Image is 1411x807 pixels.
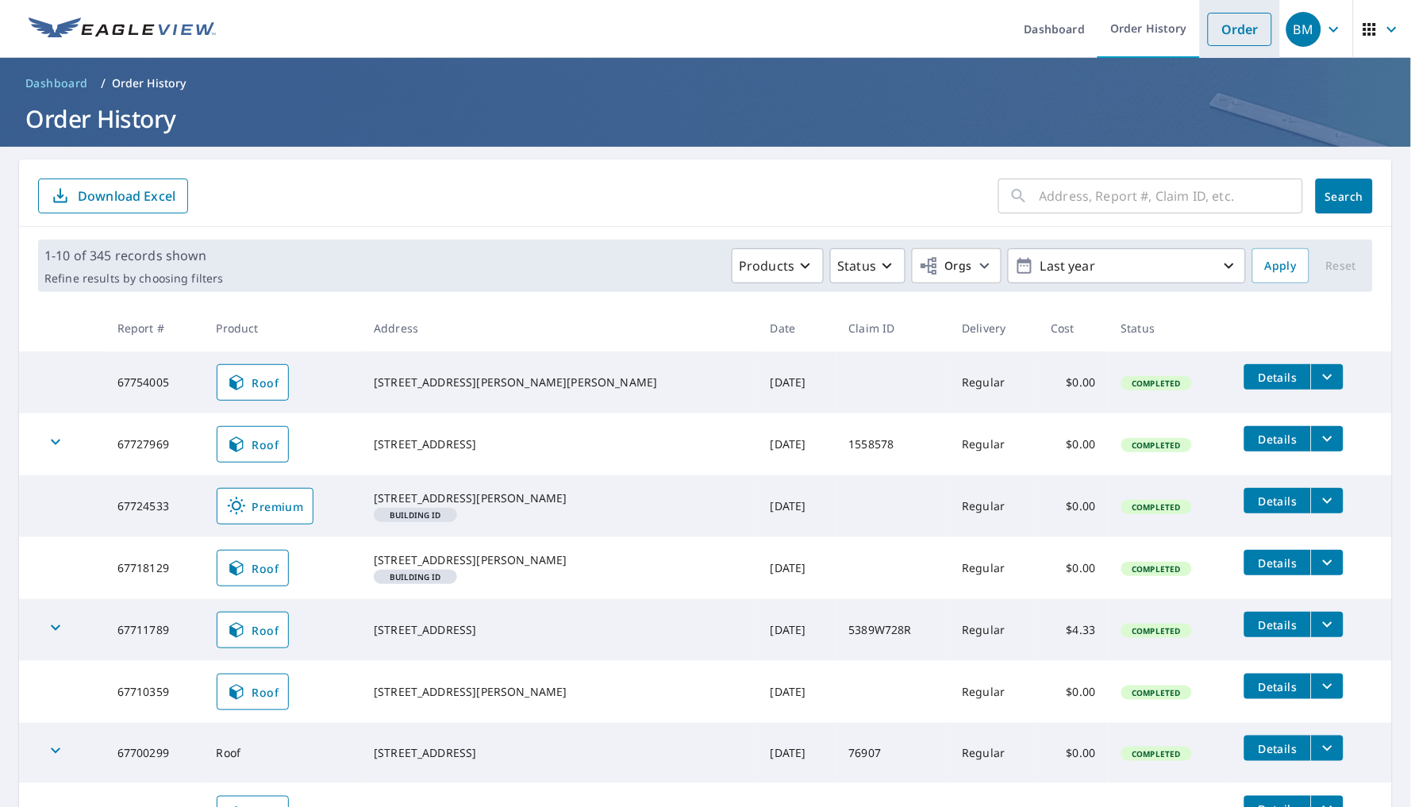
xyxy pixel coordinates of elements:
button: filesDropdownBtn-67724533 [1311,488,1344,513]
button: filesDropdownBtn-67710359 [1311,674,1344,699]
td: Regular [950,352,1039,413]
button: filesDropdownBtn-67711789 [1311,612,1344,637]
td: Regular [950,599,1039,661]
td: 67700299 [105,723,204,783]
td: 5389W728R [836,599,950,661]
span: Completed [1123,625,1190,636]
button: detailsBtn-67718129 [1244,550,1311,575]
td: 67711789 [105,599,204,661]
td: 76907 [836,723,950,783]
td: Regular [950,475,1039,537]
span: Completed [1123,563,1190,575]
td: Roof [204,723,362,783]
button: Orgs [912,248,1002,283]
span: Details [1254,555,1301,571]
p: 1-10 of 345 records shown [44,246,223,265]
span: Roof [227,373,279,392]
td: $0.00 [1038,475,1108,537]
th: Report # [105,305,204,352]
span: Details [1254,370,1301,385]
button: Search [1316,179,1373,213]
span: Completed [1123,687,1190,698]
button: filesDropdownBtn-67727969 [1311,426,1344,452]
p: Last year [1034,252,1220,280]
td: [DATE] [758,413,836,475]
span: Details [1254,617,1301,632]
th: Claim ID [836,305,950,352]
td: $0.00 [1038,413,1108,475]
a: Roof [217,674,290,710]
td: Regular [950,661,1039,723]
td: 67754005 [105,352,204,413]
div: [STREET_ADDRESS][PERSON_NAME] [374,552,745,568]
span: Details [1254,741,1301,756]
div: [STREET_ADDRESS] [374,745,745,761]
span: Roof [227,559,279,578]
a: Order [1208,13,1272,46]
a: Roof [217,550,290,586]
span: Roof [227,682,279,701]
button: detailsBtn-67754005 [1244,364,1311,390]
span: Roof [227,435,279,454]
td: 67718129 [105,537,204,599]
div: [STREET_ADDRESS][PERSON_NAME] [374,490,745,506]
span: Orgs [919,256,972,276]
span: Completed [1123,378,1190,389]
button: detailsBtn-67711789 [1244,612,1311,637]
th: Date [758,305,836,352]
button: detailsBtn-67700299 [1244,736,1311,761]
a: Roof [217,612,290,648]
span: Dashboard [25,75,88,91]
button: Last year [1008,248,1246,283]
td: 1558578 [836,413,950,475]
input: Address, Report #, Claim ID, etc. [1040,174,1303,218]
span: Completed [1123,440,1190,451]
p: Refine results by choosing filters [44,271,223,286]
span: Details [1254,679,1301,694]
h1: Order History [19,102,1392,135]
a: Premium [217,488,314,525]
th: Cost [1038,305,1108,352]
td: 67724533 [105,475,204,537]
span: Completed [1123,501,1190,513]
th: Address [361,305,758,352]
td: $0.00 [1038,723,1108,783]
td: Regular [950,413,1039,475]
button: detailsBtn-67724533 [1244,488,1311,513]
p: Status [837,256,876,275]
button: filesDropdownBtn-67718129 [1311,550,1344,575]
span: Roof [227,621,279,640]
td: $0.00 [1038,352,1108,413]
td: [DATE] [758,723,836,783]
button: Status [830,248,905,283]
em: Building ID [390,511,441,519]
img: EV Logo [29,17,216,41]
th: Product [204,305,362,352]
div: [STREET_ADDRESS][PERSON_NAME][PERSON_NAME] [374,375,745,390]
td: Regular [950,537,1039,599]
td: $0.00 [1038,537,1108,599]
div: [STREET_ADDRESS] [374,622,745,638]
button: filesDropdownBtn-67754005 [1311,364,1344,390]
div: [STREET_ADDRESS][PERSON_NAME] [374,684,745,700]
button: Apply [1252,248,1309,283]
span: Completed [1123,748,1190,759]
td: 67710359 [105,661,204,723]
td: Regular [950,723,1039,783]
td: [DATE] [758,352,836,413]
div: BM [1286,12,1321,47]
td: [DATE] [758,537,836,599]
th: Delivery [950,305,1039,352]
td: 67727969 [105,413,204,475]
td: $0.00 [1038,661,1108,723]
em: Building ID [390,573,441,581]
span: Search [1328,189,1360,204]
span: Premium [227,497,304,516]
td: [DATE] [758,475,836,537]
button: detailsBtn-67727969 [1244,426,1311,452]
span: Details [1254,432,1301,447]
a: Dashboard [19,71,94,96]
button: detailsBtn-67710359 [1244,674,1311,699]
a: Roof [217,426,290,463]
button: Download Excel [38,179,188,213]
